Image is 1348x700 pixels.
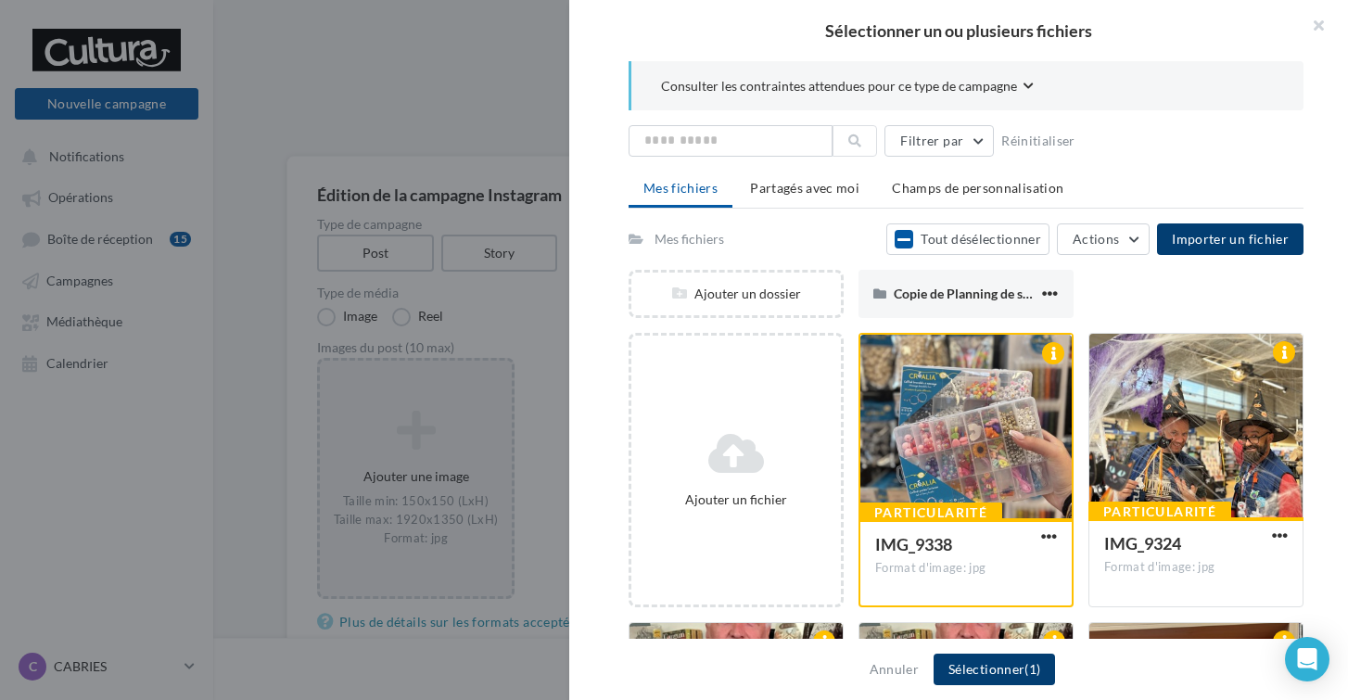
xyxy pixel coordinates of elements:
button: Filtrer par [884,125,994,157]
button: Réinitialiser [994,130,1083,152]
span: (1) [1024,661,1040,677]
div: Open Intercom Messenger [1285,637,1329,681]
div: Format d'image: jpg [1104,559,1288,576]
span: Importer un fichier [1172,231,1289,247]
button: Annuler [862,658,926,681]
span: Consulter les contraintes attendues pour ce type de campagne [661,77,1017,95]
button: Tout désélectionner [886,223,1049,255]
span: Actions [1073,231,1119,247]
span: IMG_9324 [1104,533,1181,554]
div: Ajouter un dossier [631,285,841,303]
span: Copie de Planning de septembre [894,286,1078,301]
h2: Sélectionner un ou plusieurs fichiers [599,22,1318,39]
span: IMG_9338 [875,534,952,554]
div: Particularité [859,503,1002,523]
span: Champs de personnalisation [892,180,1063,196]
div: Particularité [1088,502,1231,522]
div: Ajouter un fichier [639,490,833,509]
span: Partagés avec moi [750,180,859,196]
button: Importer un fichier [1157,223,1303,255]
div: Mes fichiers [655,230,724,248]
button: Sélectionner(1) [934,654,1055,685]
div: Format d'image: jpg [875,560,1057,577]
span: Mes fichiers [643,180,718,196]
button: Actions [1057,223,1150,255]
button: Consulter les contraintes attendues pour ce type de campagne [661,76,1034,99]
